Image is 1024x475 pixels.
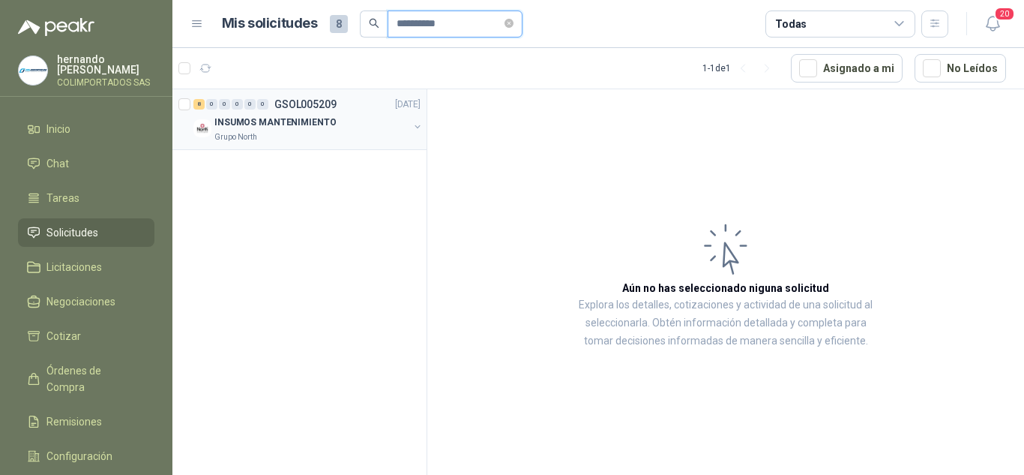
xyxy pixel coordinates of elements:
span: Configuración [46,448,112,464]
button: 20 [979,11,1006,38]
span: 20 [994,7,1015,21]
img: Logo peakr [18,18,94,36]
a: Configuración [18,442,154,470]
p: [DATE] [395,98,421,112]
h3: Aún no has seleccionado niguna solicitud [622,280,829,296]
a: 8 0 0 0 0 0 GSOL005209[DATE] Company LogoINSUMOS MANTENIMIENTOGrupo North [193,95,424,143]
span: close-circle [505,17,513,31]
a: Órdenes de Compra [18,356,154,401]
a: Remisiones [18,407,154,436]
a: Tareas [18,184,154,212]
span: Remisiones [46,413,102,430]
span: 8 [330,15,348,33]
a: Cotizar [18,322,154,350]
button: No Leídos [915,54,1006,83]
span: Órdenes de Compra [46,362,140,395]
span: Inicio [46,121,70,137]
a: Inicio [18,115,154,143]
a: Licitaciones [18,253,154,281]
a: Negociaciones [18,287,154,316]
span: Tareas [46,190,79,206]
div: Todas [775,16,807,32]
a: Solicitudes [18,218,154,247]
div: 1 - 1 de 1 [702,56,779,80]
p: GSOL005209 [274,99,337,110]
img: Company Logo [19,56,47,85]
p: Grupo North [214,131,257,143]
div: 8 [193,99,205,110]
span: search [369,18,379,29]
div: 0 [232,99,243,110]
span: close-circle [505,19,513,28]
span: Solicitudes [46,224,98,241]
h1: Mis solicitudes [222,13,318,35]
p: INSUMOS MANTENIMIENTO [214,116,336,130]
span: Licitaciones [46,259,102,275]
a: Chat [18,149,154,178]
span: Chat [46,155,69,172]
p: COLIMPORTADOS SAS [57,78,154,87]
img: Company Logo [193,119,211,137]
span: Cotizar [46,328,81,344]
button: Asignado a mi [791,54,903,83]
div: 0 [219,99,230,110]
div: 0 [244,99,256,110]
p: hernando [PERSON_NAME] [57,54,154,75]
div: 0 [206,99,217,110]
div: 0 [257,99,268,110]
span: Negociaciones [46,293,115,310]
p: Explora los detalles, cotizaciones y actividad de una solicitud al seleccionarla. Obtén informaci... [577,296,874,350]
